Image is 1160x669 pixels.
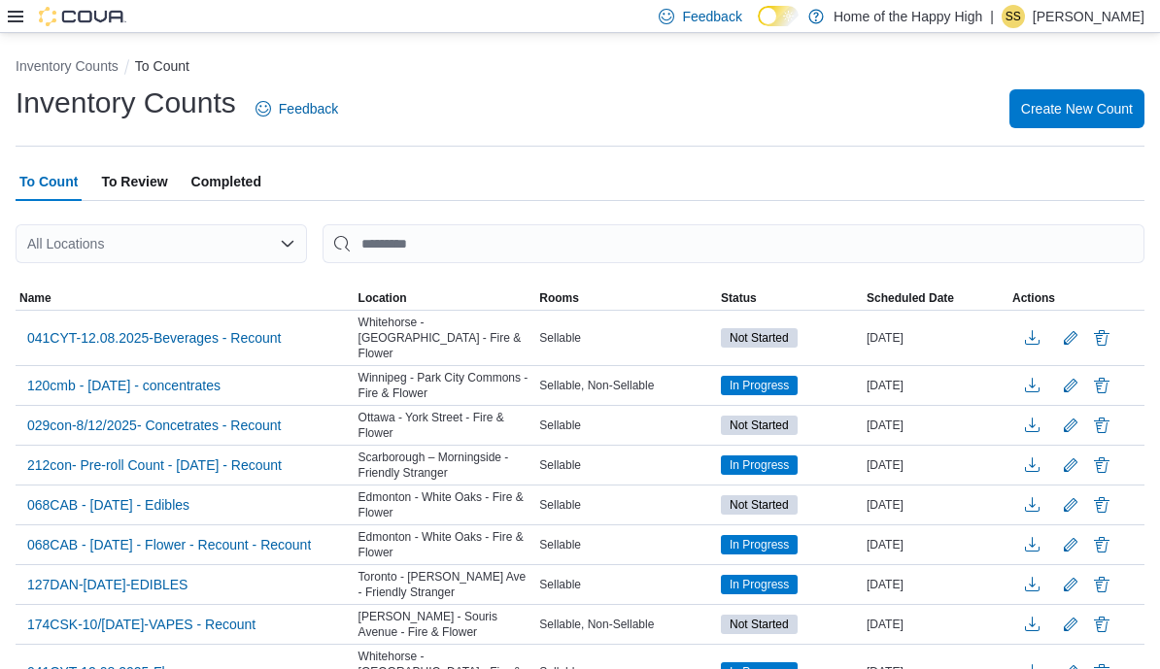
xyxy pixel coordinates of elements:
span: Edmonton - White Oaks - Fire & Flower [358,489,532,520]
button: Scheduled Date [863,286,1008,310]
span: Name [19,290,51,306]
button: Edit count details [1059,371,1082,400]
div: [DATE] [863,374,1008,397]
button: 120cmb - [DATE] - concentrates [19,371,228,400]
button: Create New Count [1009,89,1144,128]
button: Delete [1090,613,1113,636]
span: Actions [1012,290,1055,306]
span: Scheduled Date [867,290,954,306]
button: Edit count details [1059,610,1082,639]
button: Edit count details [1059,451,1082,480]
div: Sellable [535,533,717,556]
button: Delete [1090,533,1113,556]
span: Status [721,290,757,306]
span: In Progress [721,455,798,475]
span: In Progress [721,575,798,594]
span: 120cmb - [DATE] - concentrates [27,376,221,395]
button: 212con- Pre-roll Count - [DATE] - Recount [19,451,290,480]
img: Cova [39,7,126,26]
button: Edit count details [1059,570,1082,599]
span: 127DAN-[DATE]-EDIBLES [27,575,188,594]
button: Delete [1090,453,1113,477]
p: Home of the Happy High [834,5,982,28]
span: Ottawa - York Street - Fire & Flower [358,410,532,441]
button: Inventory Counts [16,58,119,74]
div: Sellable [535,414,717,437]
button: Delete [1090,493,1113,517]
span: In Progress [721,535,798,554]
input: This is a search bar. After typing your query, hit enter to filter the results lower in the page. [323,224,1144,263]
div: [DATE] [863,453,1008,477]
span: Not Started [721,416,798,435]
span: Rooms [539,290,579,306]
span: 029con-8/12/2025- Concetrates - Recount [27,416,282,435]
span: 041CYT-12.08.2025-Beverages - Recount [27,328,282,348]
span: 174CSK-10/[DATE]-VAPES - Recount [27,615,256,634]
span: To Review [101,162,167,201]
div: [DATE] [863,613,1008,636]
span: Toronto - [PERSON_NAME] Ave - Friendly Stranger [358,569,532,600]
div: Sellable [535,453,717,477]
span: Feedback [279,99,338,118]
div: [DATE] [863,533,1008,556]
a: Feedback [248,89,346,128]
div: Sellable [535,493,717,517]
button: Edit count details [1059,490,1082,519]
div: Sunakshi Sharma [1002,5,1025,28]
span: 068CAB - [DATE] - Edibles [27,495,189,515]
button: Open list of options [280,236,295,251]
button: Edit count details [1059,411,1082,440]
button: Status [717,286,863,310]
span: Not Started [730,496,789,514]
span: Whitehorse - [GEOGRAPHIC_DATA] - Fire & Flower [358,315,532,361]
button: 174CSK-10/[DATE]-VAPES - Recount [19,610,263,639]
button: 029con-8/12/2025- Concetrates - Recount [19,411,290,440]
span: Not Started [730,616,789,633]
span: Winnipeg - Park City Commons - Fire & Flower [358,370,532,401]
button: Location [355,286,536,310]
span: Not Started [721,615,798,634]
nav: An example of EuiBreadcrumbs [16,56,1144,80]
span: In Progress [730,576,789,593]
span: In Progress [730,536,789,553]
span: [PERSON_NAME] - Souris Avenue - Fire & Flower [358,609,532,640]
span: Feedback [682,7,741,26]
button: Edit count details [1059,530,1082,559]
h1: Inventory Counts [16,84,236,122]
button: Edit count details [1059,323,1082,352]
input: Dark Mode [758,6,799,26]
div: [DATE] [863,573,1008,596]
span: Not Started [730,417,789,434]
span: In Progress [730,377,789,394]
button: Delete [1090,374,1113,397]
p: | [990,5,994,28]
button: Delete [1090,573,1113,596]
div: Sellable [535,573,717,596]
span: 212con- Pre-roll Count - [DATE] - Recount [27,455,282,475]
span: Completed [191,162,261,201]
button: To Count [135,58,189,74]
span: In Progress [721,376,798,395]
span: Location [358,290,407,306]
button: Name [16,286,355,310]
span: Dark Mode [758,26,759,27]
span: Create New Count [1021,99,1133,118]
p: [PERSON_NAME] [1033,5,1144,28]
span: Not Started [721,495,798,515]
span: To Count [19,162,78,201]
button: 068CAB - [DATE] - Flower - Recount - Recount [19,530,319,559]
span: Edmonton - White Oaks - Fire & Flower [358,529,532,560]
div: [DATE] [863,493,1008,517]
div: Sellable, Non-Sellable [535,613,717,636]
button: Delete [1090,414,1113,437]
span: Scarborough – Morningside - Friendly Stranger [358,450,532,481]
div: Sellable, Non-Sellable [535,374,717,397]
button: Rooms [535,286,717,310]
span: SS [1006,5,1021,28]
span: Not Started [730,329,789,347]
span: In Progress [730,456,789,474]
div: [DATE] [863,414,1008,437]
button: 127DAN-[DATE]-EDIBLES [19,570,195,599]
div: [DATE] [863,326,1008,350]
button: Delete [1090,326,1113,350]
